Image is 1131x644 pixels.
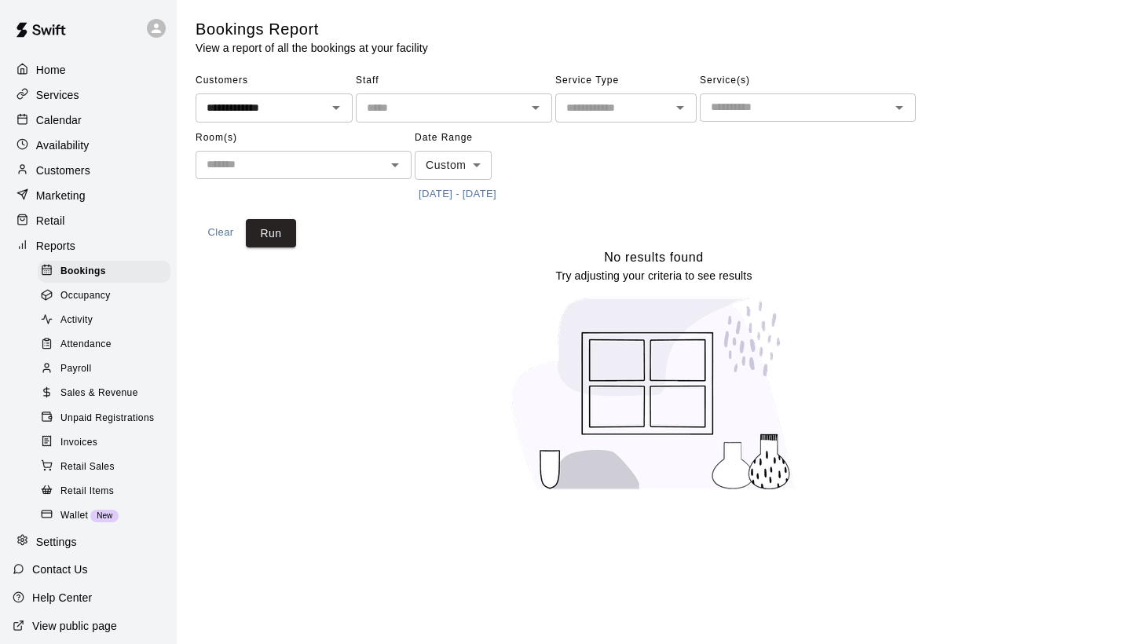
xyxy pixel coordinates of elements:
[38,309,170,331] div: Activity
[38,358,170,380] div: Payroll
[60,386,138,401] span: Sales & Revenue
[38,333,177,357] a: Attendance
[60,264,106,280] span: Bookings
[38,505,170,527] div: WalletNew
[38,406,177,430] a: Unpaid Registrations
[60,337,112,353] span: Attendance
[38,455,177,479] a: Retail Sales
[32,562,88,577] p: Contact Us
[196,68,353,93] span: Customers
[384,154,406,176] button: Open
[196,219,246,248] button: Clear
[60,484,114,499] span: Retail Items
[196,19,428,40] h5: Bookings Report
[38,481,170,503] div: Retail Items
[415,126,552,151] span: Date Range
[32,590,92,606] p: Help Center
[60,435,97,451] span: Invoices
[196,126,412,151] span: Room(s)
[38,259,177,284] a: Bookings
[38,479,177,503] a: Retail Items
[888,97,910,119] button: Open
[38,285,170,307] div: Occupancy
[36,87,79,103] p: Services
[415,151,492,180] div: Custom
[60,313,93,328] span: Activity
[36,188,86,203] p: Marketing
[90,511,119,520] span: New
[13,530,164,554] a: Settings
[38,456,170,478] div: Retail Sales
[36,163,90,178] p: Customers
[60,459,115,475] span: Retail Sales
[38,261,170,283] div: Bookings
[60,508,88,524] span: Wallet
[38,408,170,430] div: Unpaid Registrations
[356,68,552,93] span: Staff
[36,534,77,550] p: Settings
[32,618,117,634] p: View public page
[60,361,91,377] span: Payroll
[13,58,164,82] a: Home
[38,334,170,356] div: Attendance
[36,238,75,254] p: Reports
[38,309,177,333] a: Activity
[60,288,111,304] span: Occupancy
[38,430,177,455] a: Invoices
[38,382,177,406] a: Sales & Revenue
[36,62,66,78] p: Home
[246,219,296,248] button: Run
[38,357,177,382] a: Payroll
[555,268,752,284] p: Try adjusting your criteria to see results
[38,503,177,528] a: WalletNew
[38,284,177,308] a: Occupancy
[36,213,65,229] p: Retail
[555,68,697,93] span: Service Type
[669,97,691,119] button: Open
[13,159,164,182] a: Customers
[13,184,164,207] a: Marketing
[36,112,82,128] p: Calendar
[36,137,90,153] p: Availability
[525,97,547,119] button: Open
[13,108,164,132] a: Calendar
[13,234,164,258] a: Reports
[196,40,428,56] p: View a report of all the bookings at your facility
[415,182,500,207] button: [DATE] - [DATE]
[13,209,164,232] a: Retail
[325,97,347,119] button: Open
[60,411,154,426] span: Unpaid Registrations
[604,247,704,268] h6: No results found
[13,134,164,157] a: Availability
[13,83,164,107] a: Services
[38,382,170,404] div: Sales & Revenue
[700,68,916,93] span: Service(s)
[497,284,811,504] img: No results found
[38,432,170,454] div: Invoices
